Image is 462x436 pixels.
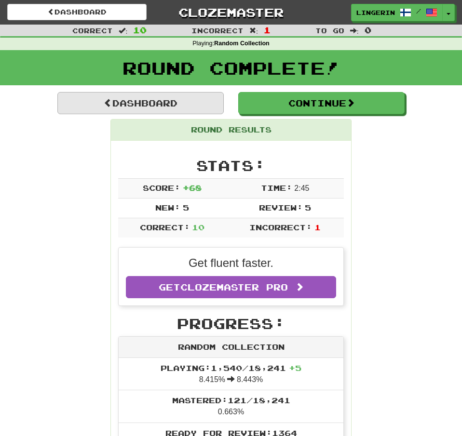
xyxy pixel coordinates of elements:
[161,363,301,372] span: Playing: 1,540 / 18,241
[192,223,204,232] span: 10
[7,4,147,20] a: Dashboard
[155,203,180,212] span: New:
[126,276,336,298] a: GetClozemaster Pro
[289,363,301,372] span: + 5
[172,396,290,405] span: Mastered: 121 / 18,241
[315,26,344,35] span: To go
[143,183,180,192] span: Score:
[264,25,271,35] span: 1
[180,282,288,292] span: Clozemaster Pro
[119,337,343,358] div: Random Collection
[261,183,292,192] span: Time:
[57,92,224,114] a: Dashboard
[133,25,147,35] span: 10
[3,58,459,78] h1: Round Complete!
[183,203,189,212] span: 5
[305,203,311,212] span: 5
[238,92,405,114] button: Continue
[119,27,127,34] span: :
[350,27,359,34] span: :
[416,8,421,14] span: /
[119,358,343,391] li: 8.415% 8.443%
[314,223,321,232] span: 1
[183,183,202,192] span: + 68
[119,390,343,423] li: 0.663%
[111,119,351,141] div: Round Results
[249,27,258,34] span: :
[161,4,300,21] a: Clozemaster
[140,223,190,232] span: Correct:
[118,316,344,331] h2: Progress:
[365,25,371,35] span: 0
[356,8,395,17] span: LingeringWater3403
[214,40,270,47] strong: Random Collection
[249,223,312,232] span: Incorrect:
[191,26,244,35] span: Incorrect
[259,203,303,212] span: Review:
[351,4,443,21] a: LingeringWater3403 /
[118,158,344,173] h2: Stats:
[126,255,336,271] p: Get fluent faster.
[72,26,113,35] span: Correct
[294,184,309,192] span: 2 : 45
